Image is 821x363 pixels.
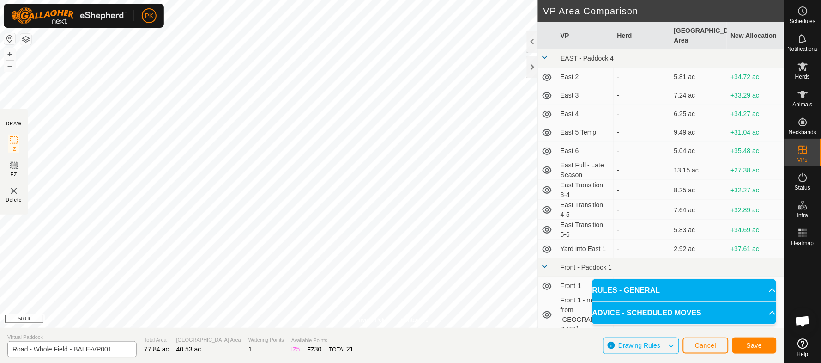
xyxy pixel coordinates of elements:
div: - [617,244,667,254]
button: Cancel [683,338,729,354]
th: Herd [614,22,670,49]
td: Yard into East 1 [557,240,614,258]
span: Schedules [790,18,815,24]
span: 77.84 ac [144,345,169,353]
p-accordion-header: RULES - GENERAL [592,279,776,301]
span: Heatmap [791,240,814,246]
div: - [617,109,667,119]
td: 5.81 ac [670,68,727,86]
span: Watering Points [248,336,284,344]
td: +34.72 ac [727,68,784,86]
p-accordion-header: ADVICE - SCHEDULED MOVES [592,302,776,324]
img: Gallagher Logo [11,7,127,24]
td: +34.27 ac [727,105,784,123]
span: EAST - Paddock 4 [561,55,614,62]
td: 7.24 ac [670,86,727,105]
td: East 3 [557,86,614,105]
td: 6.25 ac [670,105,727,123]
img: VP [8,185,19,197]
td: Front 1 [557,277,614,295]
span: Herds [795,74,810,80]
td: 2.92 ac [670,240,727,258]
div: - [617,205,667,215]
td: +35.48 ac [727,142,784,160]
span: Total Area [144,336,169,344]
td: 5.83 ac [670,220,727,240]
a: Privacy Policy [356,316,390,324]
button: Map Layers [20,34,31,45]
td: +32.27 ac [727,180,784,200]
td: East 2 [557,68,614,86]
td: 13.15 ac [670,160,727,180]
div: - [617,72,667,82]
span: Save [747,342,762,349]
span: Virtual Paddock [7,333,137,341]
td: East Transition 4-5 [557,200,614,220]
div: - [617,146,667,156]
span: Drawing Rules [618,342,660,349]
td: 5.04 ac [670,142,727,160]
span: 1 [248,345,252,353]
td: +31.04 ac [727,123,784,142]
th: New Allocation [727,22,784,49]
td: +34.69 ac [727,220,784,240]
span: PK [145,11,154,21]
div: - [617,185,667,195]
span: 30 [314,345,322,353]
span: RULES - GENERAL [592,285,660,296]
span: Neckbands [789,129,816,135]
span: Infra [797,213,808,218]
span: 40.53 ac [176,345,201,353]
td: 9.49 ac [670,123,727,142]
button: Reset Map [4,33,15,44]
button: Save [732,338,777,354]
div: IZ [291,345,300,354]
span: Animals [793,102,813,107]
td: +37.61 ac [727,240,784,258]
button: + [4,49,15,60]
td: +32.89 ac [727,200,784,220]
div: EZ [308,345,322,354]
span: Help [797,351,809,357]
td: 7.64 ac [670,200,727,220]
h2: VP Area Comparison [543,6,784,17]
a: Contact Us [401,316,429,324]
span: Status [795,185,810,191]
div: - [617,128,667,137]
td: East Transition 5-6 [557,220,614,240]
div: - [617,225,667,235]
div: - [617,91,667,100]
th: [GEOGRAPHIC_DATA] Area [670,22,727,49]
td: 4.3 ac [670,277,727,295]
td: East 6 [557,142,614,160]
td: East Full - Late Season [557,160,614,180]
div: - [617,166,667,175]
span: Delete [6,197,22,203]
span: Front - Paddock 1 [561,264,612,271]
span: ADVICE - SCHEDULED MOVES [592,308,701,319]
span: VPs [797,157,808,163]
td: +36.23 ac [727,277,784,295]
div: DRAW [6,120,22,127]
th: VP [557,22,614,49]
span: 21 [346,345,354,353]
a: Help [785,335,821,361]
span: IZ [12,146,17,153]
td: +27.38 ac [727,160,784,180]
span: Notifications [788,46,818,52]
span: Cancel [695,342,717,349]
td: +33.29 ac [727,86,784,105]
div: TOTAL [329,345,354,354]
span: Available Points [291,337,354,345]
div: Open chat [789,308,817,335]
span: EZ [11,171,18,178]
td: 8.25 ac [670,180,727,200]
span: 5 [296,345,300,353]
td: Front 1 - move from [GEOGRAPHIC_DATA] [557,295,614,335]
button: – [4,61,15,72]
td: East 4 [557,105,614,123]
span: [GEOGRAPHIC_DATA] Area [176,336,241,344]
td: East 5 Temp [557,123,614,142]
td: East Transition 3-4 [557,180,614,200]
